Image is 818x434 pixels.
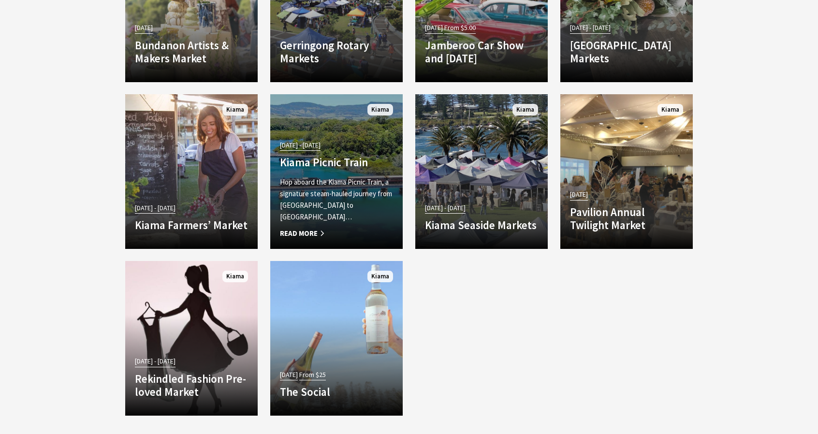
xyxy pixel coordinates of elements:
[125,94,258,249] a: [DATE] - [DATE] Kiama Farmers’ Market Kiama
[135,203,175,214] span: [DATE] - [DATE]
[425,218,538,232] h4: Kiama Seaside Markets
[280,39,393,65] h4: Gerringong Rotary Markets
[280,385,393,399] h4: The Social
[222,271,248,283] span: Kiama
[570,39,683,65] h4: [GEOGRAPHIC_DATA] Markets
[270,94,403,249] a: [DATE] - [DATE] Kiama Picnic Train Hop aboard the Kiama Picnic Train, a signature steam-hauled jo...
[270,261,403,416] a: [DATE] From $25 The Social Kiama
[135,39,248,65] h4: Bundanon Artists & Makers Market
[657,104,683,116] span: Kiama
[135,372,248,399] h4: Rekindled Fashion Pre-loved Market
[570,22,611,33] span: [DATE] - [DATE]
[125,261,258,416] a: [DATE] - [DATE] Rekindled Fashion Pre-loved Market Kiama
[280,156,393,169] h4: Kiama Picnic Train
[444,22,476,33] span: From $5.00
[222,104,248,116] span: Kiama
[299,369,326,380] span: From $25
[560,94,693,249] a: [DATE] Pavilion Annual Twilight Market Kiama
[367,104,393,116] span: Kiama
[280,228,393,239] span: Read More
[570,189,588,200] span: [DATE]
[135,356,175,367] span: [DATE] - [DATE]
[425,39,538,65] h4: Jamberoo Car Show and [DATE]
[425,203,466,214] span: [DATE] - [DATE]
[367,271,393,283] span: Kiama
[135,218,248,232] h4: Kiama Farmers’ Market
[570,205,683,232] h4: Pavilion Annual Twilight Market
[280,140,321,151] span: [DATE] - [DATE]
[425,22,443,33] span: [DATE]
[280,369,298,380] span: [DATE]
[512,104,538,116] span: Kiama
[280,176,393,223] p: Hop aboard the Kiama Picnic Train, a signature steam-hauled journey from [GEOGRAPHIC_DATA] to [GE...
[415,94,548,249] a: [DATE] - [DATE] Kiama Seaside Markets Kiama
[135,22,153,33] span: [DATE]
